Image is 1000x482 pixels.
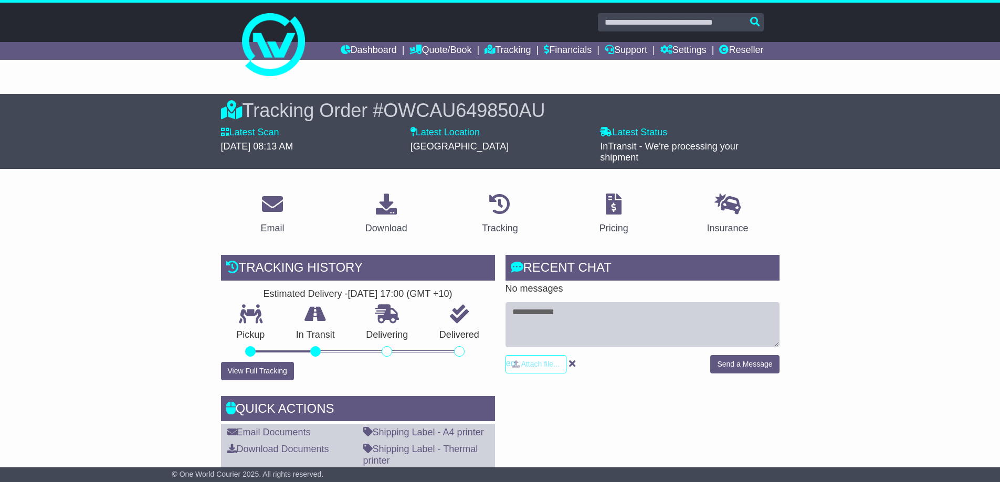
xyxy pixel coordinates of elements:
[482,221,518,235] div: Tracking
[410,127,480,138] label: Latest Location
[506,255,780,283] div: RECENT CHAT
[227,427,311,437] a: Email Documents
[600,127,667,138] label: Latest Status
[383,100,545,121] span: OWCAU649850AU
[221,127,279,138] label: Latest Scan
[660,42,707,60] a: Settings
[172,470,324,478] span: © One World Courier 2025. All rights reserved.
[221,329,281,341] p: Pickup
[341,42,397,60] a: Dashboard
[707,221,749,235] div: Insurance
[600,141,739,163] span: InTransit - We're processing your shipment
[409,42,471,60] a: Quote/Book
[710,355,779,373] button: Send a Message
[365,221,407,235] div: Download
[605,42,647,60] a: Support
[719,42,763,60] a: Reseller
[593,190,635,239] a: Pricing
[254,190,291,239] a: Email
[410,141,509,152] span: [GEOGRAPHIC_DATA]
[221,288,495,300] div: Estimated Delivery -
[475,190,524,239] a: Tracking
[485,42,531,60] a: Tracking
[348,288,452,300] div: [DATE] 17:00 (GMT +10)
[363,444,478,466] a: Shipping Label - Thermal printer
[351,329,424,341] p: Delivering
[221,141,293,152] span: [DATE] 08:13 AM
[260,221,284,235] div: Email
[221,255,495,283] div: Tracking history
[363,427,484,437] a: Shipping Label - A4 printer
[221,362,294,380] button: View Full Tracking
[359,190,414,239] a: Download
[544,42,592,60] a: Financials
[424,329,495,341] p: Delivered
[506,283,780,295] p: No messages
[599,221,628,235] div: Pricing
[221,99,780,122] div: Tracking Order #
[700,190,755,239] a: Insurance
[280,329,351,341] p: In Transit
[227,444,329,454] a: Download Documents
[221,396,495,424] div: Quick Actions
